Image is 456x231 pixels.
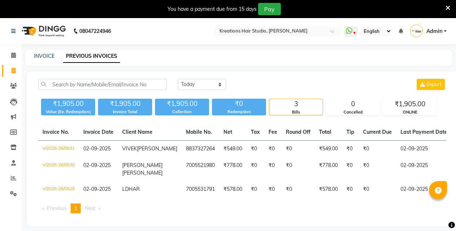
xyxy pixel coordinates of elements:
[264,157,282,181] td: ₹0
[212,99,266,109] div: ₹0
[264,141,282,158] td: ₹0
[122,170,163,176] span: [PERSON_NAME]
[34,53,54,59] a: INVOICE
[315,157,342,181] td: ₹778.00
[168,5,257,13] div: You have a payment due from 15 days
[426,81,442,87] span: Export
[247,181,264,198] td: ₹0
[63,50,120,63] a: PREVIOUS INVOICES
[74,205,77,211] span: 1
[359,141,396,158] td: ₹0
[38,181,79,198] td: V/2025-26/0529
[182,157,219,181] td: 7005521980
[125,186,140,192] span: DHAR
[98,99,152,109] div: ₹1,905.00
[383,99,437,109] div: ₹1,905.00
[41,109,95,115] div: Value (Ex. Redemption)
[83,129,114,135] span: Invoice Date
[396,157,452,181] td: 02-09-2025
[83,186,111,192] span: 02-09-2025
[258,3,281,15] button: Pay
[282,181,315,198] td: ₹0
[122,186,125,192] span: L
[219,157,247,181] td: ₹778.00
[79,21,111,41] b: 08047224946
[269,109,323,115] div: Bills
[396,141,452,158] td: 02-09-2025
[137,145,177,152] span: [PERSON_NAME]
[264,181,282,198] td: ₹0
[251,129,260,135] span: Tax
[363,129,392,135] span: Current Due
[269,99,323,109] div: 3
[247,141,264,158] td: ₹0
[182,141,219,158] td: 8837327264
[223,129,232,135] span: Net
[122,129,152,135] span: Client Name
[396,181,452,198] td: 02-09-2025
[43,129,69,135] span: Invoice No.
[219,141,247,158] td: ₹549.00
[38,79,167,90] input: Search by Name/Mobile/Email/Invoice No
[342,157,359,181] td: ₹0
[269,129,277,135] span: Fee
[315,181,342,198] td: ₹578.00
[342,181,359,198] td: ₹0
[38,204,446,213] nav: Pagination
[410,25,423,37] img: Admin
[122,162,163,168] span: [PERSON_NAME]
[219,181,247,198] td: ₹578.00
[247,157,264,181] td: ₹0
[383,109,437,115] div: ONLINE
[319,129,331,135] span: Total
[38,141,79,158] td: V/2025-26/0531
[85,205,96,211] span: Next
[359,157,396,181] td: ₹0
[282,141,315,158] td: ₹0
[400,129,447,135] span: Last Payment Date
[212,109,266,115] div: Redemption
[282,157,315,181] td: ₹0
[326,109,380,115] div: Cancelled
[83,162,111,168] span: 02-09-2025
[417,79,445,90] button: Export
[18,21,68,41] img: logo
[155,99,209,109] div: ₹1,905.00
[122,145,137,152] span: VIVEK
[38,157,79,181] td: V/2025-26/0530
[342,141,359,158] td: ₹0
[186,129,212,135] span: Mobile No.
[315,141,342,158] td: ₹549.00
[346,129,354,135] span: Tip
[83,145,111,152] span: 02-09-2025
[47,205,67,211] span: Previous
[426,27,442,35] span: Admin
[98,109,152,115] div: Invoice Total
[286,129,310,135] span: Round Off
[41,99,95,109] div: ₹1,905.00
[359,181,396,198] td: ₹0
[426,202,449,224] iframe: chat widget
[155,109,209,115] div: Collection
[326,99,380,109] div: 0
[182,181,219,198] td: 7005531791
